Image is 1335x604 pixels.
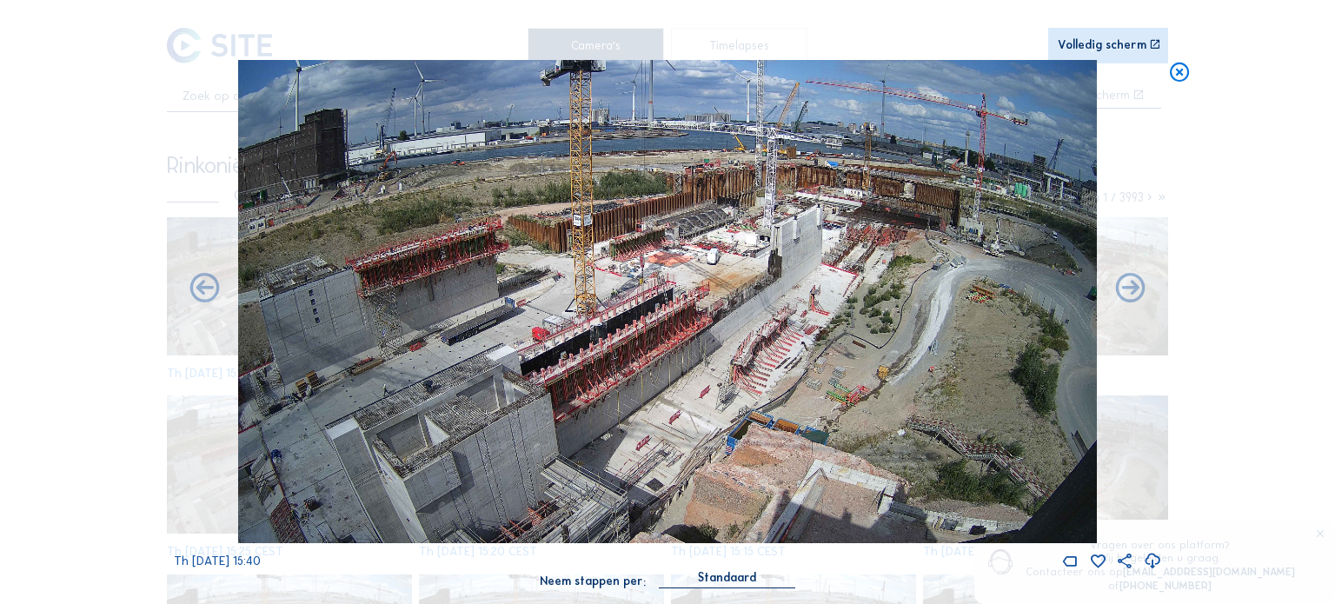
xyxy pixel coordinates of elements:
[540,575,646,587] div: Neem stappen per:
[174,554,261,568] span: Th [DATE] 15:40
[1112,271,1148,308] i: Back
[238,60,1097,543] img: Image
[659,570,795,587] div: Standaard
[187,271,222,308] i: Forward
[698,570,756,586] div: Standaard
[1058,39,1146,51] div: Volledig scherm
